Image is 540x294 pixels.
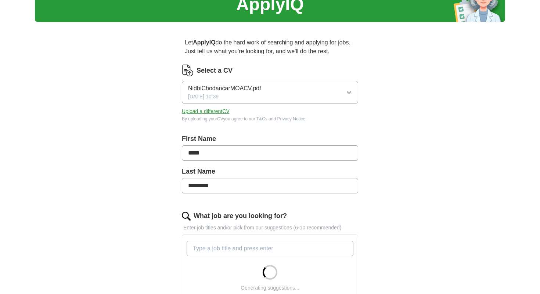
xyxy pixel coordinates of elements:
[182,108,230,115] button: Upload a differentCV
[182,134,358,144] label: First Name
[256,116,267,121] a: T&Cs
[277,116,306,121] a: Privacy Notice
[193,39,215,46] strong: ApplyIQ
[182,116,358,122] div: By uploading your CV you agree to our and .
[182,35,358,59] p: Let do the hard work of searching and applying for jobs. Just tell us what you're looking for, an...
[194,211,287,221] label: What job are you looking for?
[182,212,191,221] img: search.png
[197,66,233,76] label: Select a CV
[188,93,219,101] span: [DATE] 10:39
[241,284,299,292] div: Generating suggestions...
[187,241,353,256] input: Type a job title and press enter
[182,81,358,104] button: NidhiChodancarMOACV.pdf[DATE] 10:39
[188,84,261,93] span: NidhiChodancarMOACV.pdf
[182,167,358,177] label: Last Name
[182,65,194,76] img: CV Icon
[182,224,358,232] p: Enter job titles and/or pick from our suggestions (6-10 recommended)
